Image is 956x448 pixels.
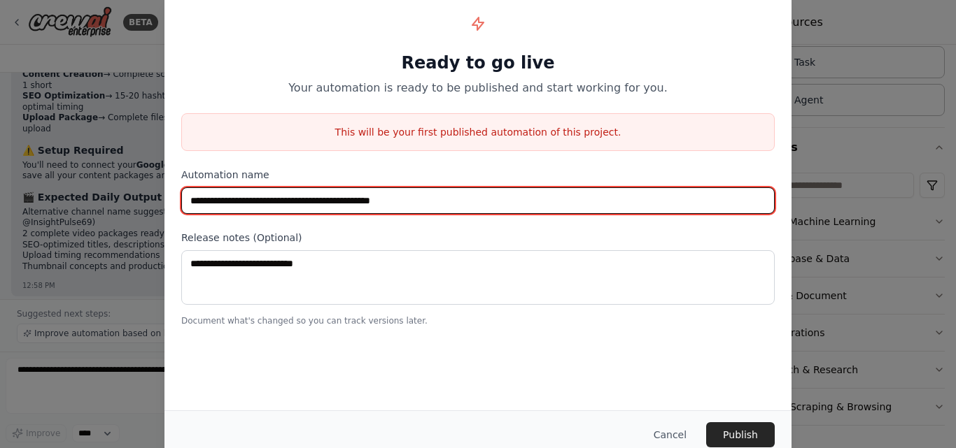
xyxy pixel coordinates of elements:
p: Your automation is ready to be published and start working for you. [181,80,775,96]
p: Document what's changed so you can track versions later. [181,315,775,326]
h1: Ready to go live [181,52,775,74]
button: Cancel [642,422,698,447]
label: Release notes (Optional) [181,231,775,245]
label: Automation name [181,168,775,182]
p: This will be your first published automation of this project. [182,125,774,139]
button: Publish [706,422,775,447]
